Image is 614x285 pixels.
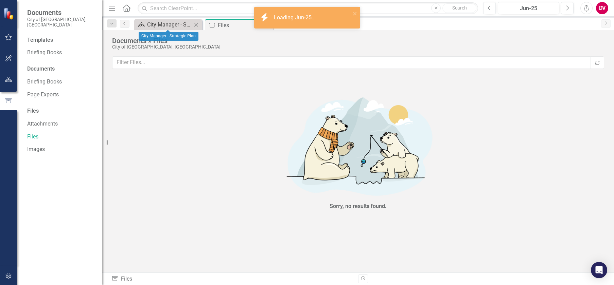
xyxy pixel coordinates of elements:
a: Briefing Books [27,78,95,86]
button: Search [442,3,476,13]
button: DV [596,2,608,14]
button: Jun-25 [498,2,559,14]
input: Filter Files... [112,56,591,69]
div: Jun-25 [500,4,557,13]
a: Briefing Books [27,49,95,57]
div: City of [GEOGRAPHIC_DATA], [GEOGRAPHIC_DATA] [112,44,600,50]
a: Page Exports [27,91,95,99]
span: Documents [27,8,95,17]
div: Templates [27,36,95,44]
div: Open Intercom Messenger [591,262,607,278]
input: Search ClearPoint... [138,2,478,14]
img: ClearPoint Strategy [3,7,16,20]
small: City of [GEOGRAPHIC_DATA], [GEOGRAPHIC_DATA] [27,17,95,28]
div: Documents » Files [112,37,600,44]
a: City Manager - Strategic Plan [136,20,192,29]
button: close [353,9,357,17]
a: Images [27,146,95,153]
span: Search [452,5,467,11]
img: No results found [256,90,460,201]
div: City Manager - Strategic Plan [139,32,198,41]
div: City Manager - Strategic Plan [147,20,192,29]
a: Attachments [27,120,95,128]
div: Documents [27,65,95,73]
div: Files [111,275,353,283]
a: Files [27,133,95,141]
div: Files [218,21,271,30]
div: Files [27,107,95,115]
div: Sorry, no results found. [330,203,387,210]
div: Loading Jun-25... [274,14,317,22]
